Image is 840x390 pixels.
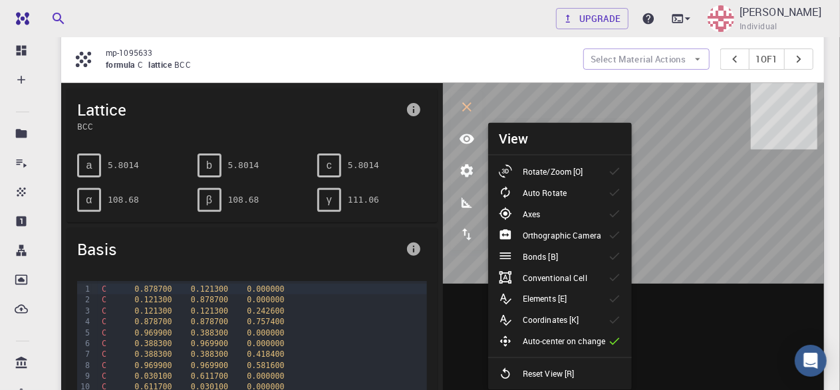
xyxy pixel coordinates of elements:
[134,339,172,348] span: 0.388300
[77,239,400,260] span: Basis
[77,120,400,132] span: BCC
[102,328,106,338] span: C
[108,153,139,177] pre: 5.8014
[523,314,579,326] p: Coordinates [K]
[523,208,540,220] p: Axes
[749,49,785,70] button: 1of1
[134,328,172,338] span: 0.969900
[77,338,92,349] div: 6
[11,12,29,25] img: logo
[206,159,212,171] span: b
[77,294,92,305] div: 2
[523,165,583,177] p: Rotate/Zoom [O]
[191,295,228,304] span: 0.878700
[191,306,228,316] span: 0.121300
[348,153,379,177] pre: 5.8014
[86,159,92,171] span: a
[523,368,575,380] p: Reset View [R]
[583,49,710,70] button: Select Material Actions
[247,295,284,304] span: 0.000000
[523,272,587,284] p: Conventional Cell
[247,339,284,348] span: 0.000000
[102,317,106,326] span: C
[174,59,196,70] span: BCC
[523,336,605,347] p: Auto-center on change
[134,284,172,294] span: 0.878700
[148,59,174,70] span: lattice
[102,306,106,316] span: C
[134,295,172,304] span: 0.121300
[523,187,567,199] p: Auto Rotate
[247,371,284,381] span: 0.000000
[247,349,284,359] span: 0.418400
[499,128,529,149] h6: View
[206,194,212,206] span: β
[348,188,379,211] pre: 111.06
[523,229,601,241] p: Orthographic Camera
[228,153,259,177] pre: 5.8014
[77,349,92,359] div: 7
[86,194,92,206] span: α
[106,59,138,70] span: formula
[247,306,284,316] span: 0.242600
[134,317,172,326] span: 0.878700
[102,295,106,304] span: C
[102,284,106,294] span: C
[191,328,228,338] span: 0.388300
[400,96,427,123] button: info
[134,349,172,359] span: 0.388300
[247,317,284,326] span: 0.757400
[77,360,92,371] div: 8
[134,371,172,381] span: 0.030100
[523,293,567,305] p: Elements [E]
[77,99,400,120] span: Lattice
[138,59,148,70] span: C
[134,361,172,370] span: 0.969900
[327,159,332,171] span: c
[77,371,92,381] div: 9
[102,349,106,359] span: C
[400,236,427,262] button: info
[77,306,92,316] div: 3
[247,361,284,370] span: 0.581600
[102,361,106,370] span: C
[191,349,228,359] span: 0.388300
[740,20,777,33] span: Individual
[247,328,284,338] span: 0.000000
[191,317,228,326] span: 0.878700
[191,284,228,294] span: 0.121300
[720,49,814,70] div: pager
[247,284,284,294] span: 0.000000
[27,9,74,21] span: Soporte
[228,188,259,211] pre: 108.68
[108,188,139,211] pre: 108.68
[102,339,106,348] span: C
[523,250,558,262] p: Bonds [B]
[77,316,92,327] div: 4
[77,328,92,338] div: 5
[191,339,228,348] span: 0.969900
[556,8,629,29] a: Upgrade
[740,4,821,20] p: [PERSON_NAME]
[795,345,827,377] div: Open Intercom Messenger
[77,284,92,294] div: 1
[191,371,228,381] span: 0.611700
[106,47,573,58] p: mp-1095633
[191,361,228,370] span: 0.969900
[327,194,332,206] span: γ
[102,371,106,381] span: C
[134,306,172,316] span: 0.121300
[708,5,734,32] img: Daniel ernesto oyarzo chandia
